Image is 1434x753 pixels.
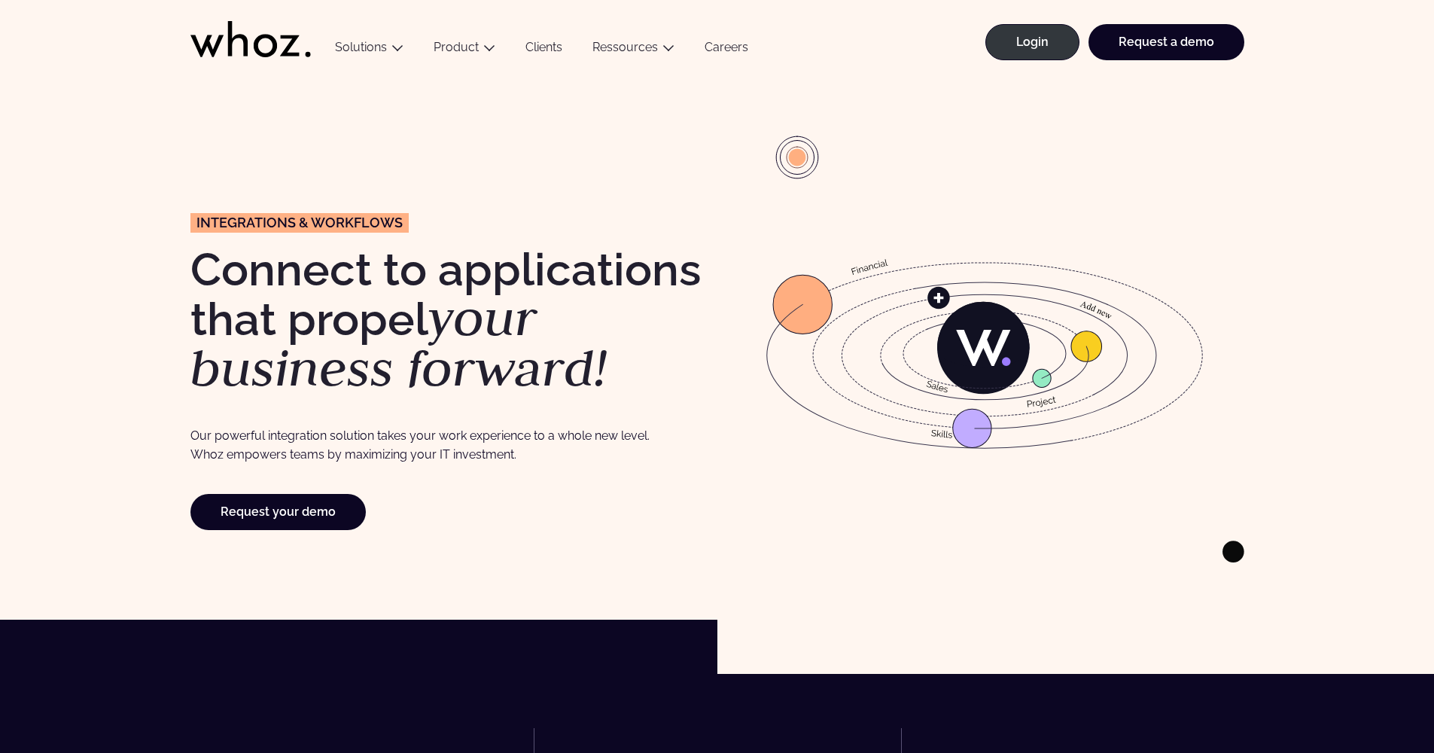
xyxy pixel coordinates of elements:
[690,40,763,60] a: Careers
[510,40,577,60] a: Clients
[190,247,710,394] h1: Connect to applications that propel
[434,40,479,54] a: Product
[985,24,1079,60] a: Login
[1088,24,1244,60] a: Request a demo
[320,40,419,60] button: Solutions
[577,40,690,60] button: Ressources
[196,216,403,230] span: Integrations & Workflows
[190,426,658,465] p: Our powerful integration solution takes your work experience to a whole new level. Whoz empowers ...
[190,284,607,401] em: your business forward!
[190,494,366,530] a: Request your demo
[592,40,658,54] a: Ressources
[419,40,510,60] button: Product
